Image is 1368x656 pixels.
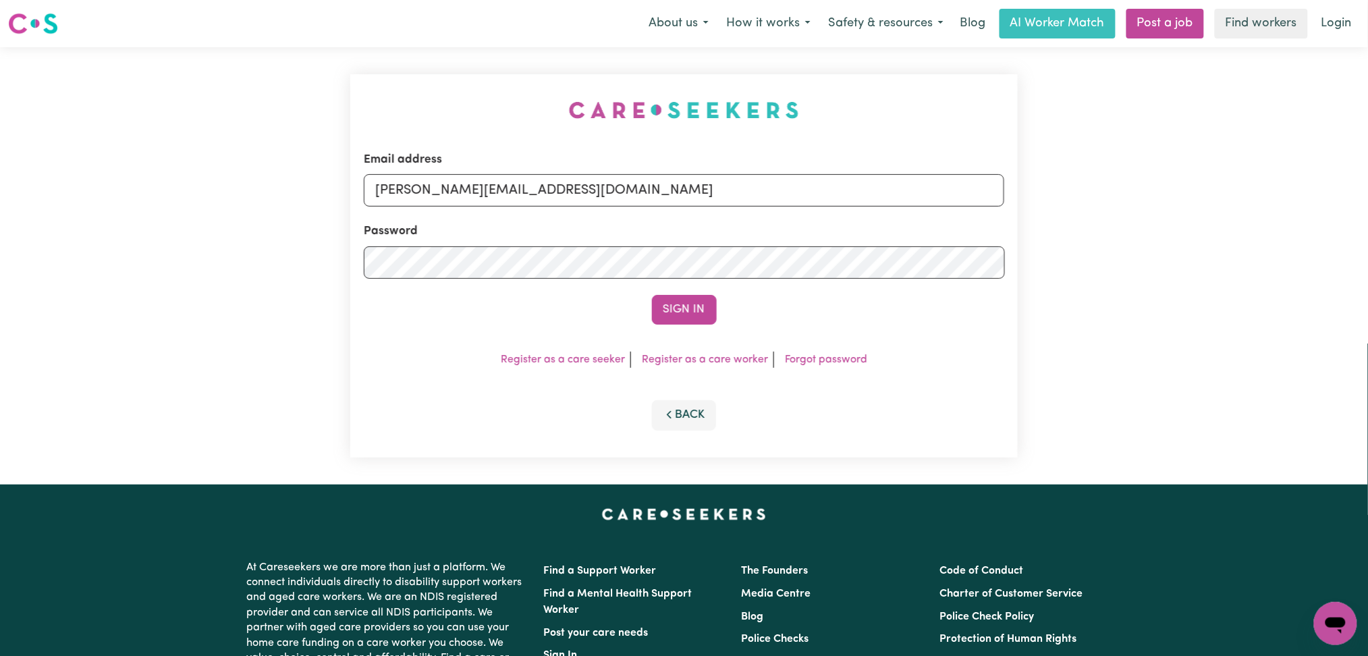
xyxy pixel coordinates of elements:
[8,11,58,36] img: Careseekers logo
[952,9,994,38] a: Blog
[1126,9,1204,38] a: Post a job
[717,9,819,38] button: How it works
[652,400,717,430] button: Back
[640,9,717,38] button: About us
[939,566,1023,576] a: Code of Conduct
[602,509,766,520] a: Careseekers home page
[544,589,692,616] a: Find a Mental Health Support Worker
[939,611,1034,622] a: Police Check Policy
[742,589,811,599] a: Media Centre
[501,354,625,365] a: Register as a care seeker
[1314,602,1357,645] iframe: Button to launch messaging window
[364,151,442,169] label: Email address
[1000,9,1116,38] a: AI Worker Match
[742,634,809,645] a: Police Checks
[652,295,717,325] button: Sign In
[939,589,1083,599] a: Charter of Customer Service
[939,634,1076,645] a: Protection of Human Rights
[742,566,809,576] a: The Founders
[642,354,768,365] a: Register as a care worker
[364,174,1005,207] input: Email address
[8,8,58,39] a: Careseekers logo
[785,354,867,365] a: Forgot password
[1215,9,1308,38] a: Find workers
[544,566,657,576] a: Find a Support Worker
[819,9,952,38] button: Safety & resources
[544,628,649,638] a: Post your care needs
[742,611,764,622] a: Blog
[1313,9,1360,38] a: Login
[364,223,418,240] label: Password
